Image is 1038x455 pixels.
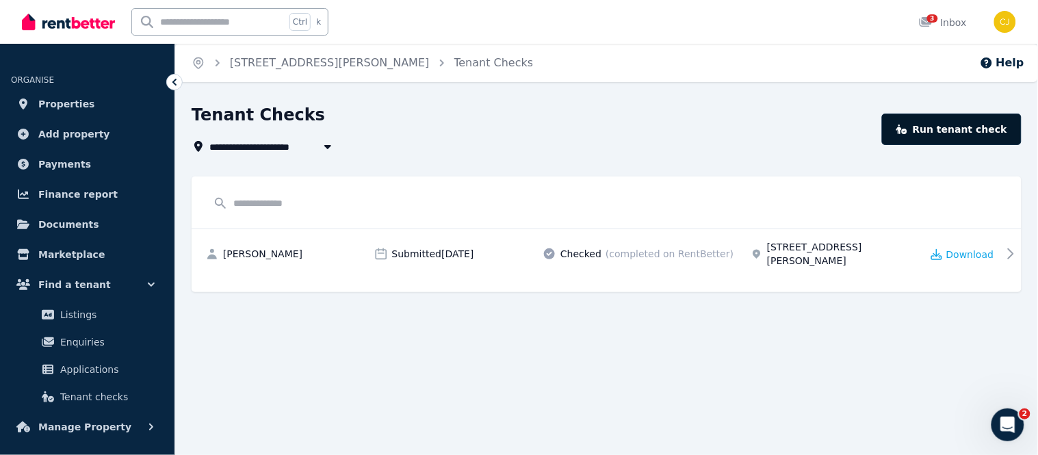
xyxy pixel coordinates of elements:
[11,75,54,85] span: ORGANISE
[316,16,321,27] span: k
[16,356,158,383] a: Applications
[606,247,734,261] span: (completed on RentBetter)
[994,11,1016,33] img: Cameron James Peppin
[927,14,938,23] span: 3
[289,13,311,31] span: Ctrl
[991,408,1024,441] iframe: Intercom live chat
[931,248,994,261] a: Download
[230,56,430,69] a: [STREET_ADDRESS][PERSON_NAME]
[16,301,158,328] a: Listings
[392,247,474,261] span: Submitted [DATE]
[38,216,99,233] span: Documents
[1020,408,1030,419] span: 2
[38,186,118,203] span: Finance report
[980,55,1024,71] button: Help
[560,247,601,261] span: Checked
[38,246,105,263] span: Marketplace
[175,44,549,82] nav: Breadcrumb
[11,211,164,238] a: Documents
[767,240,912,268] span: [STREET_ADDRESS][PERSON_NAME]
[11,271,164,298] button: Find a tenant
[16,383,158,411] a: Tenant checks
[38,276,111,293] span: Find a tenant
[454,56,534,69] a: Tenant Checks
[60,334,153,350] span: Enquiries
[11,120,164,148] a: Add property
[11,181,164,208] a: Finance report
[919,16,967,29] div: Inbox
[38,126,110,142] span: Add property
[60,307,153,323] span: Listings
[11,90,164,118] a: Properties
[38,96,95,112] span: Properties
[16,328,158,356] a: Enquiries
[946,248,994,261] span: Download
[882,114,1022,145] a: Run tenant check
[11,241,164,268] a: Marketplace
[60,389,153,405] span: Tenant checks
[38,419,131,435] span: Manage Property
[223,247,302,261] span: [PERSON_NAME]
[11,413,164,441] button: Manage Property
[38,156,91,172] span: Payments
[11,151,164,178] a: Payments
[22,12,115,32] img: RentBetter
[60,361,153,378] span: Applications
[192,104,325,126] h1: Tenant Checks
